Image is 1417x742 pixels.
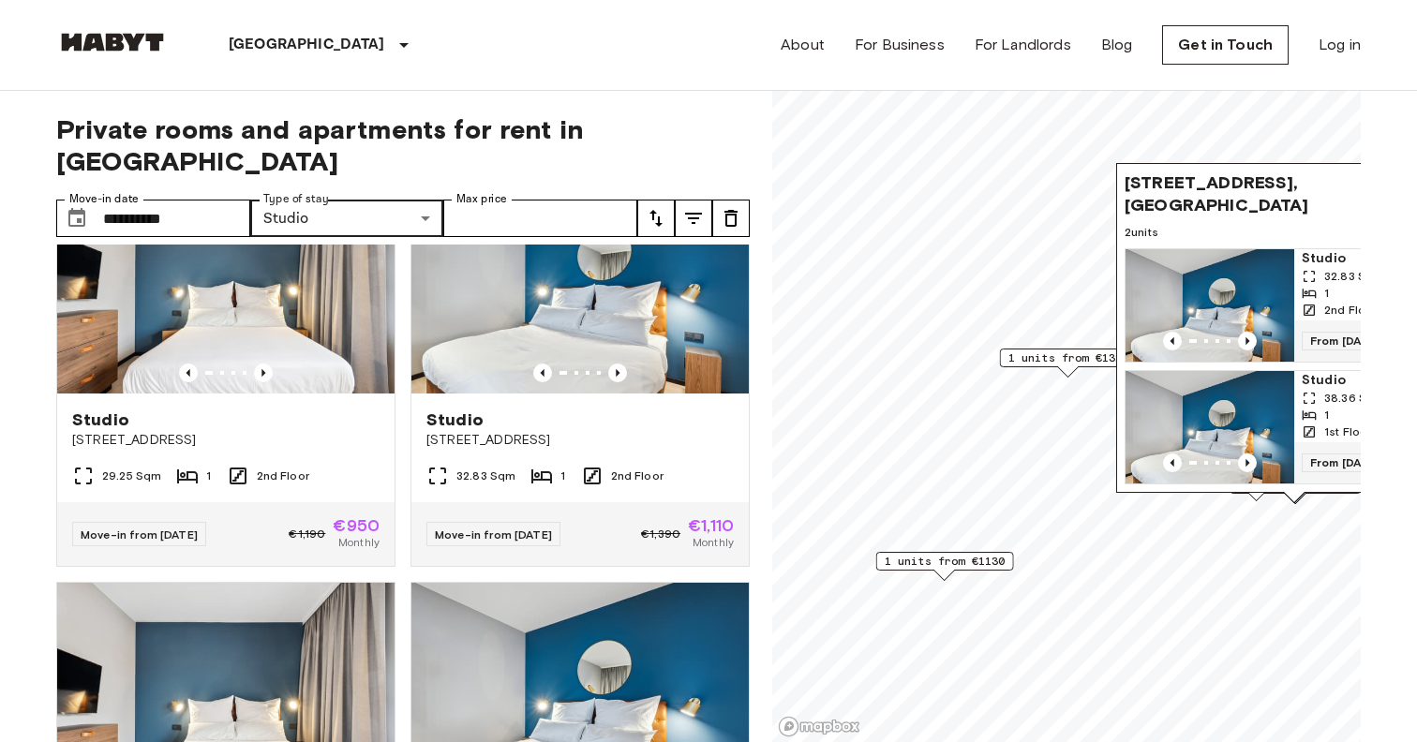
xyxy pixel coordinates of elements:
a: Mapbox logo [778,716,860,737]
label: Max price [456,191,507,207]
span: 1 [560,467,565,484]
img: Habyt [56,33,169,52]
span: 1 units from €1130 [885,553,1006,570]
button: tune [637,200,675,237]
span: 29.25 Sqm [102,467,161,484]
label: Type of stay [263,191,329,207]
button: Previous image [254,364,273,382]
span: Studio [72,408,129,431]
button: Previous image [1163,332,1182,350]
a: For Business [855,34,945,56]
button: Previous image [179,364,198,382]
img: Marketing picture of unit DE-01-484-103-01 [1126,371,1294,483]
a: Log in [1319,34,1361,56]
span: Move-in from [DATE] [435,527,552,542]
span: From [DATE] [1302,332,1388,350]
span: Private rooms and apartments for rent in [GEOGRAPHIC_DATA] [56,113,750,177]
a: Blog [1101,34,1133,56]
span: €1,110 [688,517,734,534]
span: 2nd Floor [611,467,664,484]
span: 32.83 Sqm [456,467,515,484]
div: Studio [250,200,444,237]
button: Previous image [533,364,552,382]
span: Monthly [338,534,380,551]
button: tune [675,200,712,237]
a: Marketing picture of unit DE-01-480-216-01Previous imagePrevious imageStudio[STREET_ADDRESS]29.25... [56,168,395,567]
img: Marketing picture of unit DE-01-484-203-01 [1126,249,1294,362]
span: [STREET_ADDRESS] [426,431,734,450]
a: About [781,34,825,56]
a: Get in Touch [1162,25,1289,65]
div: Map marker [1000,349,1138,378]
label: Move-in date [69,191,139,207]
div: Map marker [876,552,1014,581]
span: 1 units from €1320 [1008,349,1129,366]
a: For Landlords [975,34,1071,56]
img: Marketing picture of unit DE-01-480-216-01 [57,169,395,393]
button: Previous image [1238,453,1257,472]
span: 2nd Floor [257,467,309,484]
a: Marketing picture of unit DE-01-484-203-01Previous imagePrevious imageStudio[STREET_ADDRESS]32.83... [410,168,750,567]
span: 32.83 Sqm [1324,268,1383,285]
button: Previous image [1238,332,1257,350]
button: Previous image [1163,453,1182,472]
button: Previous image [608,364,627,382]
p: [GEOGRAPHIC_DATA] [229,34,385,56]
span: Move-in from [DATE] [81,527,198,542]
span: Monthly [693,534,734,551]
span: Studio [426,408,484,431]
span: €1,390 [641,526,680,542]
span: 1 [1324,407,1329,423]
span: 1 [206,467,211,484]
button: tune [712,200,750,237]
span: €950 [333,517,380,534]
span: From [DATE] [1302,453,1388,472]
span: [STREET_ADDRESS] [72,431,380,450]
img: Marketing picture of unit DE-01-484-203-01 [411,169,749,393]
span: 1st Floor [1324,423,1371,440]
span: 2nd Floor [1324,302,1377,319]
span: 38.36 Sqm [1324,390,1384,407]
span: 1 [1324,285,1329,302]
button: Choose date, selected date is 5 Sep 2025 [58,200,96,237]
span: €1,190 [289,526,325,542]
